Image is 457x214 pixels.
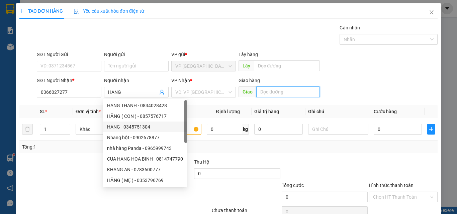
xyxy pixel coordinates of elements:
[239,78,260,83] span: Giao hàng
[74,8,144,14] span: Yêu cầu xuất hóa đơn điện tử
[429,10,434,15] span: close
[40,109,45,114] span: SL
[428,127,435,132] span: plus
[56,32,92,40] li: (c) 2017
[216,109,240,114] span: Định lượng
[239,52,258,57] span: Lấy hàng
[159,89,165,95] span: user-add
[308,124,368,135] input: Ghi Chú
[369,183,414,188] label: Hình thức thanh toán
[103,154,187,164] div: CUA HANG HOA BINH - 0814747790
[103,122,187,132] div: HANG - 0345751304
[340,25,360,30] label: Gán nhãn
[171,78,190,83] span: VP Nhận
[239,86,256,97] span: Giao
[104,77,169,84] div: Người nhận
[175,61,232,71] span: VP Sài Gòn
[254,60,320,71] input: Dọc đường
[194,159,209,165] span: Thu Hộ
[254,109,279,114] span: Giá trị hàng
[37,51,101,58] div: SĐT Người Gửi
[76,109,101,114] span: Đơn vị tính
[74,9,79,14] img: icon
[22,124,33,135] button: delete
[56,25,92,31] b: [DOMAIN_NAME]
[103,111,187,122] div: HẰNG ( CON ) - 0857576717
[43,10,64,64] b: BIÊN NHẬN GỬI HÀNG HÓA
[80,124,132,134] span: Khác
[254,124,302,135] input: 0
[103,132,187,143] div: Nhang bột - 0902678877
[171,51,236,58] div: VP gửi
[107,155,183,163] div: CUA HANG HOA BINH - 0814747790
[427,124,435,135] button: plus
[256,86,320,97] input: Dọc đường
[107,145,183,152] div: nhà hàng Panda - 0965999743
[103,175,187,186] div: HẰNG ( MẸ ) - 0353796769
[239,60,254,71] span: Lấy
[242,124,249,135] span: kg
[73,8,89,24] img: logo.jpg
[103,100,187,111] div: HANG THANH - 0834028428
[107,113,183,120] div: HẰNG ( CON ) - 0857576717
[104,51,169,58] div: Người gửi
[107,134,183,141] div: Nhang bột - 0902678877
[37,77,101,84] div: SĐT Người Nhận
[103,143,187,154] div: nhà hàng Panda - 0965999743
[374,109,397,114] span: Cước hàng
[107,177,183,184] div: HẰNG ( MẸ ) - 0353796769
[107,166,183,173] div: KHANG AN - 0783600777
[422,3,441,22] button: Close
[107,102,183,109] div: HANG THANH - 0834028428
[305,105,371,118] th: Ghi chú
[22,143,177,151] div: Tổng: 1
[282,183,304,188] span: Tổng cước
[19,9,24,13] span: plus
[103,164,187,175] div: KHANG AN - 0783600777
[19,8,63,14] span: TẠO ĐƠN HÀNG
[8,43,38,74] b: [PERSON_NAME]
[107,123,183,131] div: HANG - 0345751304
